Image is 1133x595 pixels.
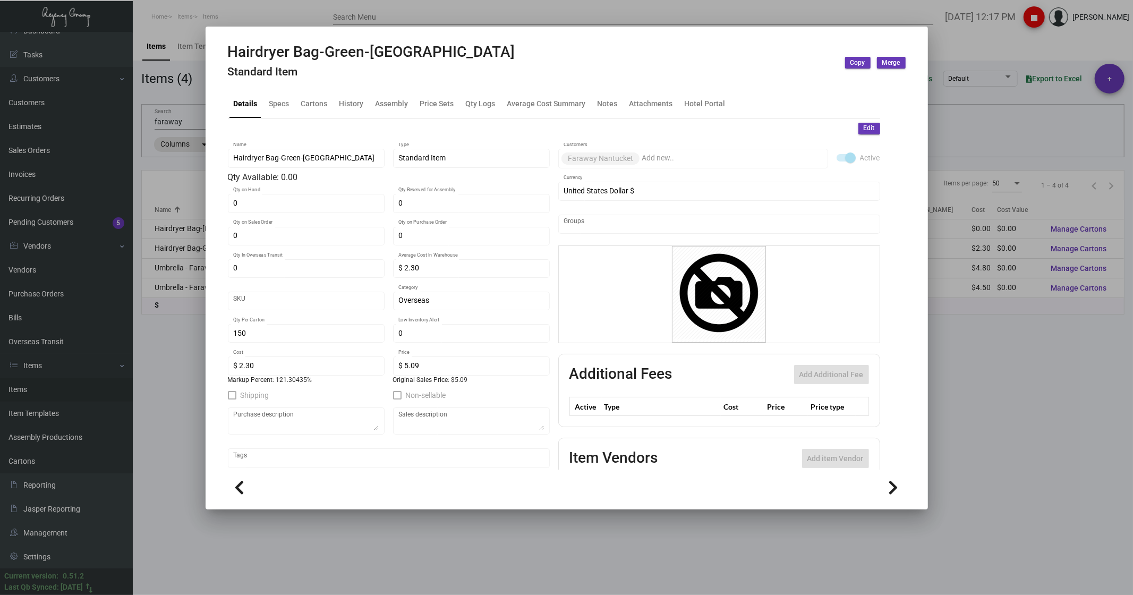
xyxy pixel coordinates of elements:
div: Price Sets [420,98,454,109]
div: Cartons [301,98,328,109]
h2: Item Vendors [569,449,658,468]
div: Last Qb Synced: [DATE] [4,582,83,593]
h2: Hairdryer Bag-Green-[GEOGRAPHIC_DATA] [228,43,515,61]
div: 0.51.2 [63,571,84,582]
button: Add Additional Fee [794,365,869,384]
span: Copy [850,58,865,67]
span: Add item Vendor [807,454,864,463]
th: Price type [808,397,856,416]
th: Active [569,397,602,416]
button: Copy [845,57,871,69]
span: Merge [882,58,900,67]
input: Add new.. [642,154,822,163]
div: Details [234,98,258,109]
input: Add new.. [564,220,874,228]
div: Current version: [4,571,58,582]
span: Non-sellable [406,389,446,402]
span: Shipping [241,389,269,402]
span: Active [860,151,880,164]
div: Qty Logs [466,98,496,109]
span: Add Additional Fee [799,370,864,379]
h2: Additional Fees [569,365,672,384]
div: History [339,98,364,109]
div: Assembly [376,98,408,109]
h4: Standard Item [228,65,515,79]
div: Attachments [629,98,673,109]
mat-chip: Faraway Nantucket [561,152,640,165]
button: Merge [877,57,906,69]
th: Price [764,397,808,416]
th: Type [602,397,721,416]
button: Edit [858,123,880,134]
button: Add item Vendor [802,449,869,468]
div: Qty Available: 0.00 [228,171,550,184]
div: Hotel Portal [685,98,726,109]
span: Edit [864,124,875,133]
div: Specs [269,98,289,109]
div: Notes [598,98,618,109]
div: Average Cost Summary [507,98,586,109]
th: Cost [721,397,764,416]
